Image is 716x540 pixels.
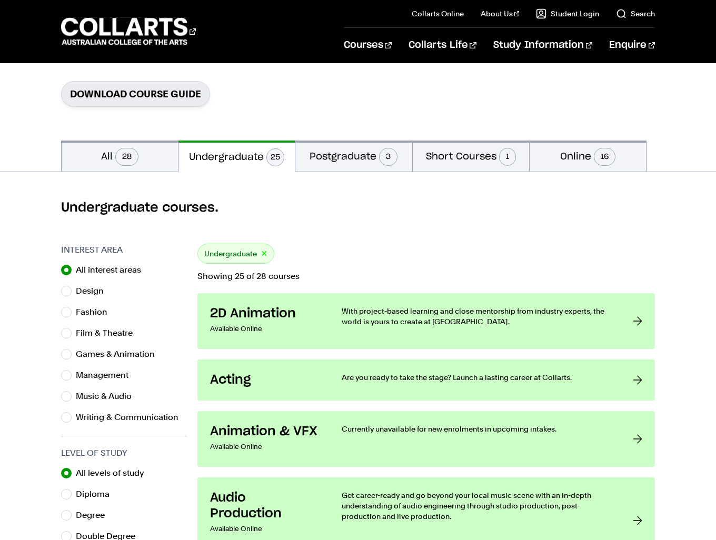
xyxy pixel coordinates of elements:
button: × [261,248,267,260]
p: Get career-ready and go beyond your local music scene with an in-depth understanding of audio eng... [342,490,612,522]
button: Online16 [530,141,646,172]
a: About Us [481,8,520,19]
div: Go to homepage [61,16,196,46]
button: Short Courses1 [413,141,529,172]
p: Available Online [210,522,321,536]
h3: Level of Study [61,447,187,459]
label: Film & Theatre [76,326,141,341]
h3: Animation & VFX [210,424,321,439]
a: Search [616,8,655,19]
a: Acting Are you ready to take the stage? Launch a lasting career at Collarts. [197,359,655,401]
label: Design [76,284,112,298]
a: Enquire [609,28,655,63]
div: Undergraduate [197,244,274,264]
button: Undergraduate25 [178,141,295,172]
a: Download Course Guide [61,81,210,107]
label: Diploma [76,487,118,502]
a: Collarts Life [409,28,476,63]
label: Fashion [76,305,116,319]
label: Degree [76,508,113,523]
span: 3 [379,148,397,166]
label: All interest areas [76,263,150,277]
label: Writing & Communication [76,410,187,425]
p: Are you ready to take the stage? Launch a lasting career at Collarts. [342,372,612,383]
button: Postgraduate3 [295,141,412,172]
p: With project-based learning and close mentorship from industry experts, the world is yours to cre... [342,306,612,327]
p: Currently unavailable for new enrolments in upcoming intakes. [342,424,612,434]
span: 1 [499,148,516,166]
label: Games & Animation [76,347,163,362]
a: Courses [344,28,392,63]
label: Music & Audio [76,389,140,404]
a: Study Information [493,28,592,63]
p: Showing 25 of 28 courses [197,272,655,281]
label: Management [76,368,137,383]
a: Collarts Online [412,8,464,19]
label: All levels of study [76,466,153,481]
h3: Interest Area [61,244,187,256]
h3: Audio Production [210,490,321,522]
span: 16 [594,148,615,166]
span: 25 [266,148,284,166]
h3: 2D Animation [210,306,321,322]
a: 2D Animation Available Online With project-based learning and close mentorship from industry expe... [197,293,655,349]
a: Student Login [536,8,599,19]
h3: Acting [210,372,321,388]
button: All28 [62,141,178,172]
a: Animation & VFX Available Online Currently unavailable for new enrolments in upcoming intakes. [197,411,655,467]
p: Available Online [210,439,321,454]
h2: Undergraduate courses. [61,199,655,216]
span: 28 [115,148,138,166]
p: Available Online [210,322,321,336]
